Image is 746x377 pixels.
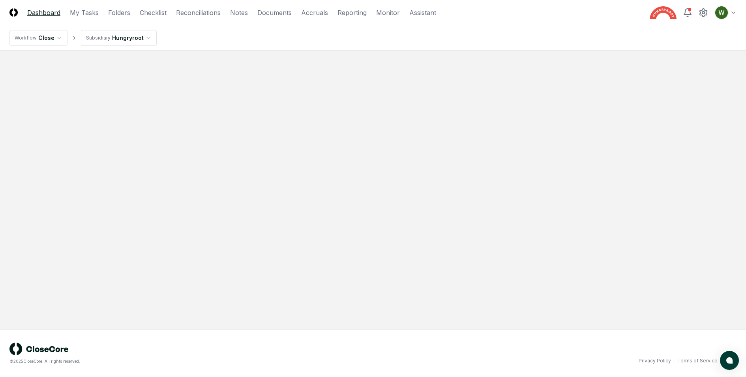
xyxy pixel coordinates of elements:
nav: breadcrumb [9,30,157,46]
img: Logo [9,8,18,17]
a: Documents [257,8,292,17]
div: Workflow [15,34,37,41]
button: atlas-launcher [720,351,739,370]
div: Subsidiary [86,34,111,41]
a: Accruals [301,8,328,17]
a: Privacy Policy [639,357,671,364]
img: ACg8ocIK_peNeqvot3Ahh9567LsVhi0q3GD2O_uFDzmfmpbAfkCWeQ=s96-c [715,6,728,19]
a: Folders [108,8,130,17]
img: Hungryroot logo [650,6,677,19]
a: Terms of Service [677,357,718,364]
a: Monitor [376,8,400,17]
a: Checklist [140,8,167,17]
div: © 2025 CloseCore. All rights reserved. [9,358,373,364]
img: logo [9,343,69,355]
a: Notes [230,8,248,17]
a: Reporting [337,8,367,17]
a: Dashboard [27,8,60,17]
a: My Tasks [70,8,99,17]
a: Reconciliations [176,8,221,17]
a: Assistant [409,8,436,17]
